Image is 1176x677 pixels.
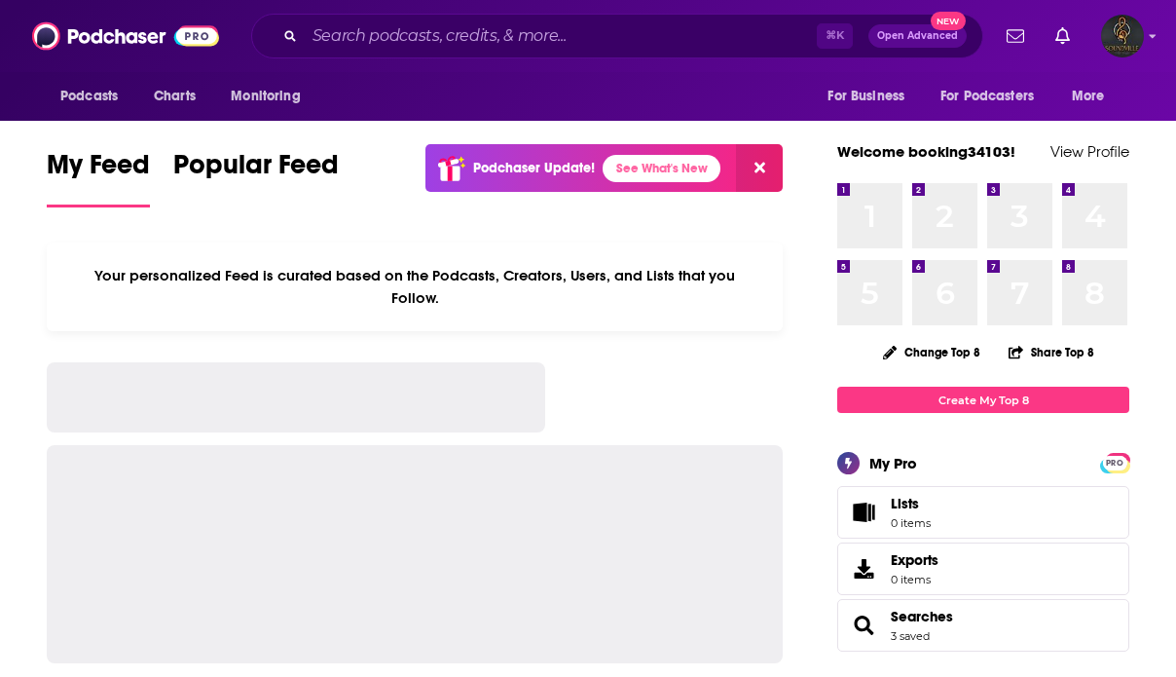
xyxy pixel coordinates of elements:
[837,543,1129,595] a: Exports
[1072,83,1105,110] span: More
[47,148,150,207] a: My Feed
[1103,456,1126,470] span: PRO
[817,23,853,49] span: ⌘ K
[1058,78,1129,115] button: open menu
[827,83,904,110] span: For Business
[871,340,992,364] button: Change Top 8
[868,24,967,48] button: Open AdvancedNew
[154,83,196,110] span: Charts
[231,83,300,110] span: Monitoring
[47,148,150,193] span: My Feed
[891,629,930,643] a: 3 saved
[891,608,953,625] a: Searches
[173,148,339,193] span: Popular Feed
[877,31,958,41] span: Open Advanced
[1050,142,1129,161] a: View Profile
[931,12,966,30] span: New
[32,18,219,55] img: Podchaser - Follow, Share and Rate Podcasts
[603,155,720,182] a: See What's New
[305,20,817,52] input: Search podcasts, credits, & more...
[940,83,1034,110] span: For Podcasters
[869,454,917,472] div: My Pro
[891,516,931,530] span: 0 items
[173,148,339,207] a: Popular Feed
[1008,333,1095,371] button: Share Top 8
[837,486,1129,539] a: Lists
[844,612,883,639] a: Searches
[837,142,1015,161] a: Welcome booking34103!
[251,14,983,58] div: Search podcasts, credits, & more...
[1103,455,1126,470] a: PRO
[928,78,1062,115] button: open menu
[473,160,595,176] p: Podchaser Update!
[891,573,938,586] span: 0 items
[891,551,938,569] span: Exports
[1101,15,1144,57] span: Logged in as booking34103
[814,78,929,115] button: open menu
[47,78,143,115] button: open menu
[999,19,1032,53] a: Show notifications dropdown
[891,495,919,512] span: Lists
[1047,19,1078,53] a: Show notifications dropdown
[141,78,207,115] a: Charts
[837,387,1129,413] a: Create My Top 8
[837,599,1129,652] span: Searches
[60,83,118,110] span: Podcasts
[1101,15,1144,57] button: Show profile menu
[891,495,931,512] span: Lists
[1101,15,1144,57] img: User Profile
[47,243,783,331] div: Your personalized Feed is curated based on the Podcasts, Creators, Users, and Lists that you Follow.
[217,78,325,115] button: open menu
[844,555,883,583] span: Exports
[844,499,883,526] span: Lists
